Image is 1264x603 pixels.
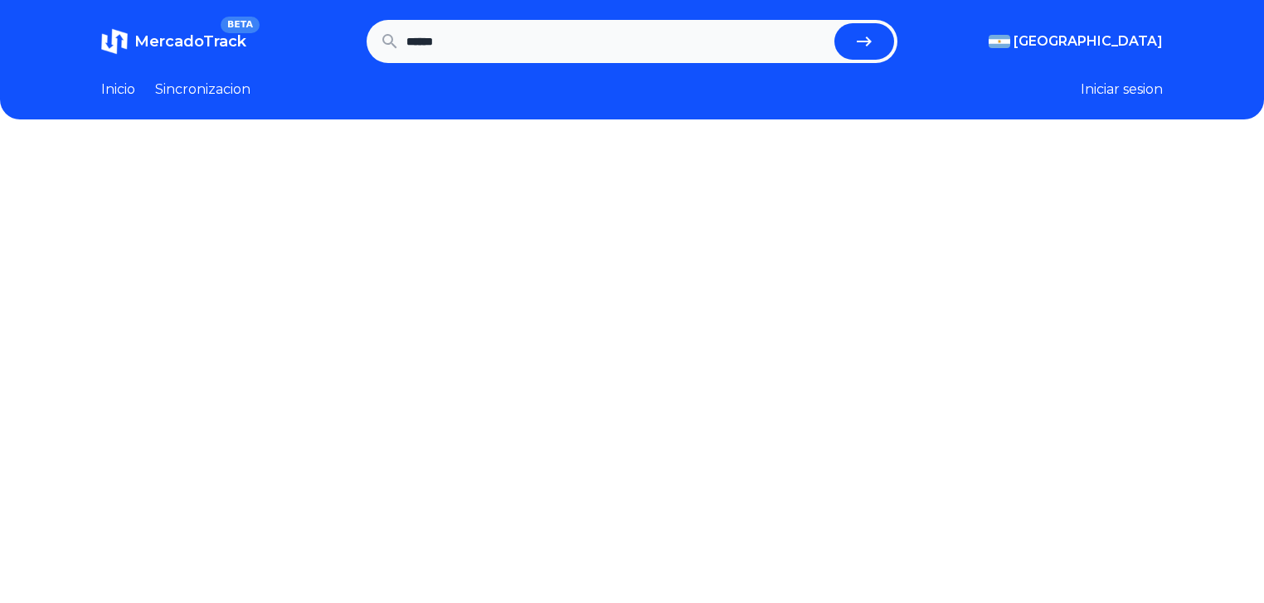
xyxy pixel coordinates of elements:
[134,32,246,51] span: MercadoTrack
[989,35,1010,48] img: Argentina
[101,28,128,55] img: MercadoTrack
[101,80,135,100] a: Inicio
[1014,32,1163,51] span: [GEOGRAPHIC_DATA]
[221,17,260,33] span: BETA
[155,80,250,100] a: Sincronizacion
[989,32,1163,51] button: [GEOGRAPHIC_DATA]
[101,28,246,55] a: MercadoTrackBETA
[1081,80,1163,100] button: Iniciar sesion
